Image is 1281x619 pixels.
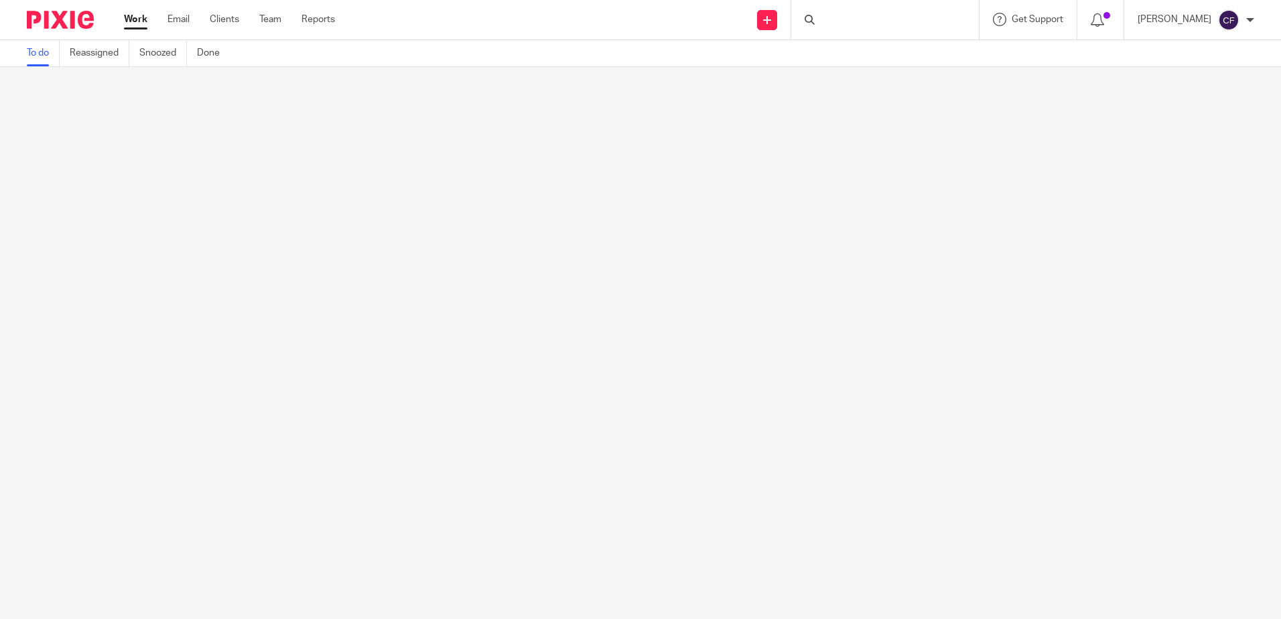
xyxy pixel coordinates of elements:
[210,13,239,26] a: Clients
[197,40,230,66] a: Done
[301,13,335,26] a: Reports
[27,40,60,66] a: To do
[139,40,187,66] a: Snoozed
[70,40,129,66] a: Reassigned
[259,13,281,26] a: Team
[167,13,190,26] a: Email
[1012,15,1063,24] span: Get Support
[1218,9,1239,31] img: svg%3E
[27,11,94,29] img: Pixie
[1138,13,1211,26] p: [PERSON_NAME]
[124,13,147,26] a: Work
